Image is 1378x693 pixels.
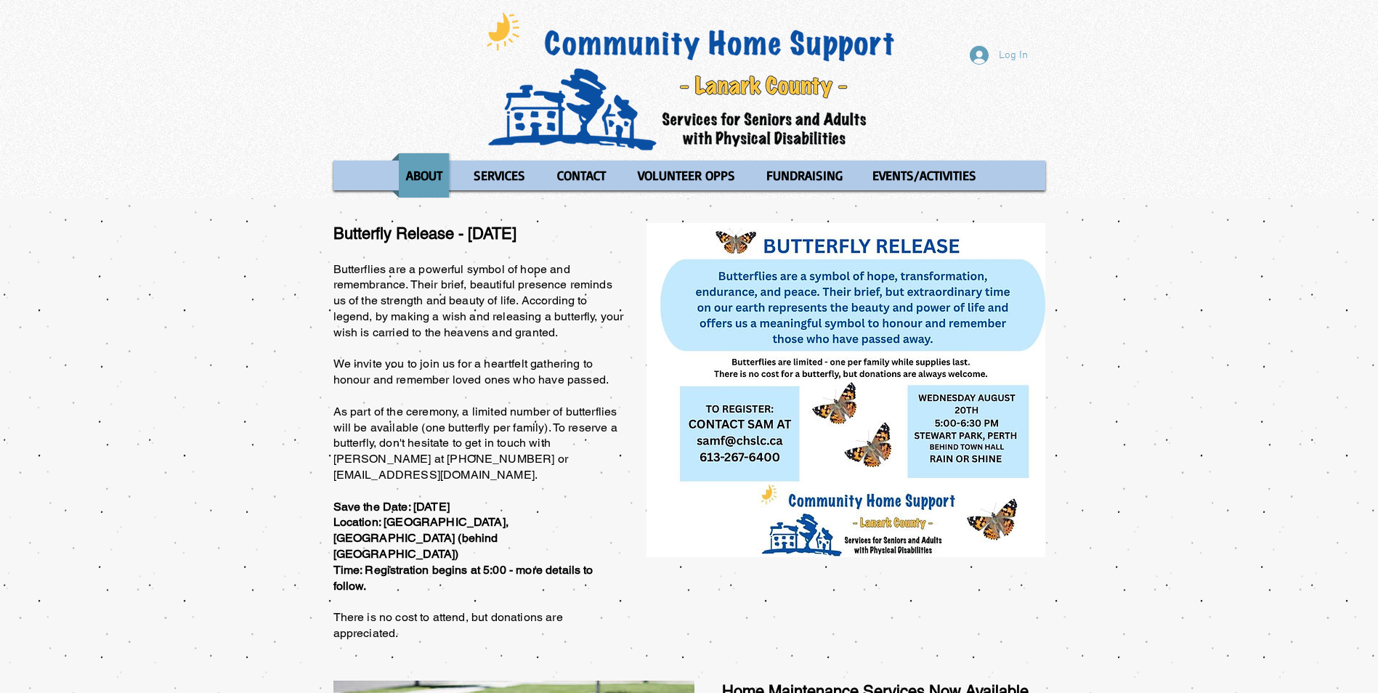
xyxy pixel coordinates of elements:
[859,153,990,198] a: EVENTS/ACTIVITIES
[960,41,1038,69] button: Log In
[760,153,849,198] p: FUNDRAISING
[551,153,612,198] p: CONTACT
[392,153,456,198] a: ABOUT
[543,153,620,198] a: CONTACT
[467,153,532,198] p: SERVICES
[460,153,539,198] a: SERVICES
[400,153,449,198] p: ABOUT
[753,153,855,198] a: FUNDRAISING
[624,153,749,198] a: VOLUNTEER OPPS
[994,48,1033,63] span: Log In
[333,500,593,593] span: Save the Date: [DATE] Location: [GEOGRAPHIC_DATA], [GEOGRAPHIC_DATA] (behind [GEOGRAPHIC_DATA]) T...
[333,224,516,243] span: Butterfly Release - [DATE]
[647,223,1045,557] img: butterfly_release_2025.jpg
[631,153,742,198] p: VOLUNTEER OPPS
[866,153,983,198] p: EVENTS/ACTIVITIES
[333,262,624,640] span: Butterflies are a powerful symbol of hope and remembrance. Their brief, beautiful presence remind...
[333,153,1045,198] nav: Site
